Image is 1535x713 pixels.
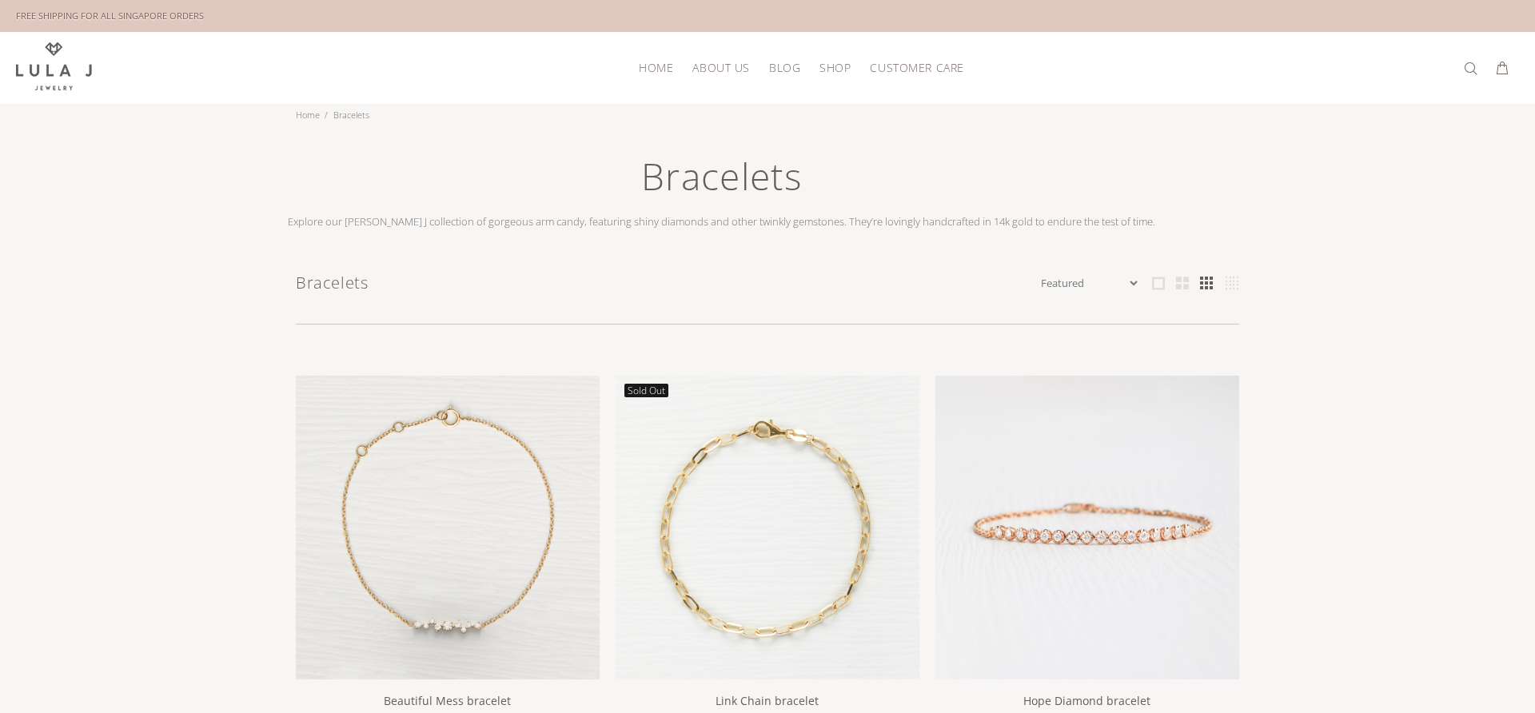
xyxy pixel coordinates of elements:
[296,519,600,533] a: Beautiful Mess bracelet
[325,104,374,126] li: Bracelets
[810,55,860,80] a: Shop
[296,109,320,121] a: Home
[819,62,851,74] span: Shop
[760,55,810,80] a: Blog
[683,55,759,80] a: About Us
[860,55,963,80] a: Customer Care
[384,693,511,708] a: Beautiful Mess bracelet
[639,62,673,74] span: HOME
[288,152,1155,213] h1: Bracelets
[296,271,1038,295] h1: Bracelets
[624,384,668,397] span: Sold Out
[716,693,819,708] a: Link Chain bracelet
[935,519,1239,533] a: Hope Diamond bracelet
[288,152,1155,229] div: Explore our [PERSON_NAME] J collection of gorgeous arm candy, featuring shiny diamonds and other ...
[616,376,919,679] img: Link Chain bracelet
[769,62,800,74] span: Blog
[616,519,919,533] a: Link Chain bracelet Sold Out
[1023,693,1150,708] a: Hope Diamond bracelet
[16,7,204,25] div: FREE SHIPPING FOR ALL SINGAPORE ORDERS
[870,62,963,74] span: Customer Care
[692,62,749,74] span: About Us
[629,55,683,80] a: HOME
[296,376,600,679] img: Beautiful Mess bracelet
